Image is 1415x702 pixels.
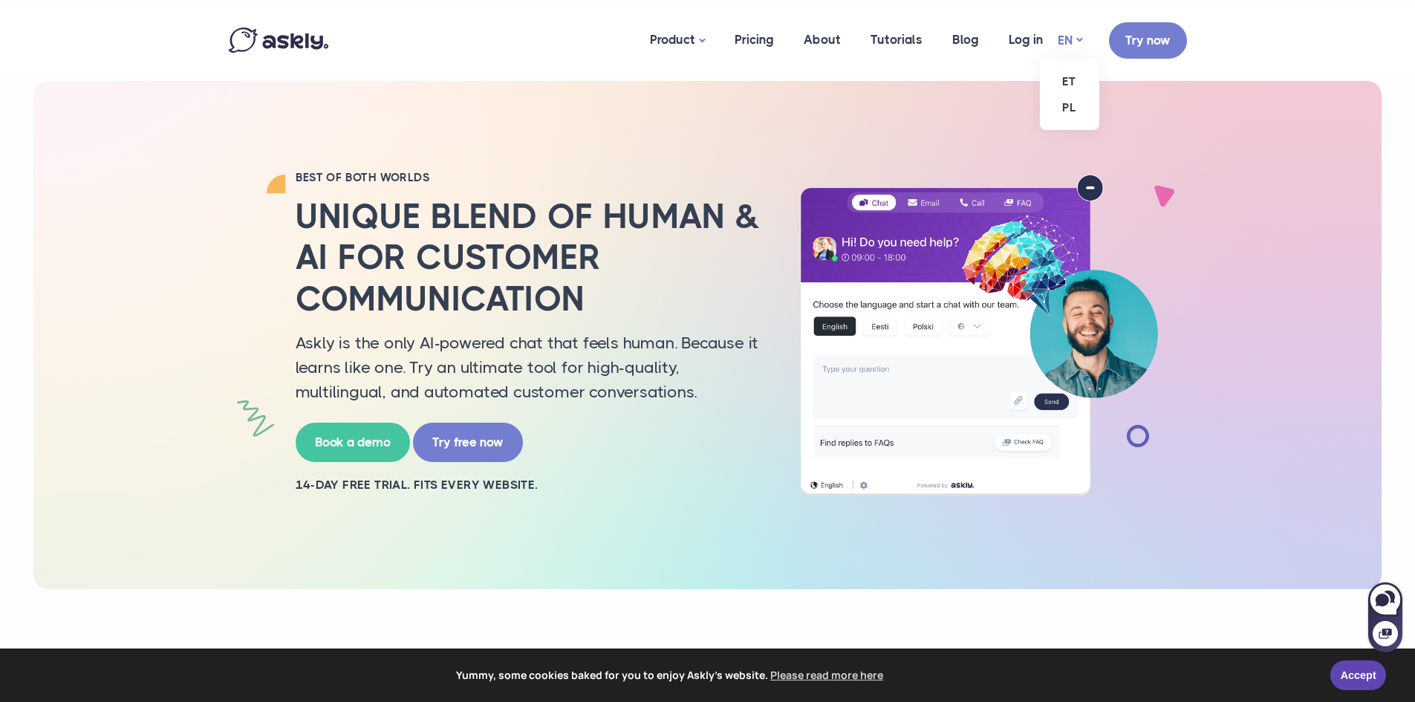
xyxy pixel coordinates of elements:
[856,4,937,76] a: Tutorials
[1058,30,1082,51] a: EN
[229,27,328,53] img: Askly
[786,175,1172,495] img: AI multilingual chat
[22,664,1320,686] span: Yummy, some cookies baked for you to enjoy Askly's website.
[413,423,523,462] a: Try free now
[768,664,885,686] a: learn more about cookies
[296,170,764,185] h2: BEST OF BOTH WORLDS
[296,423,410,462] a: Book a demo
[1040,68,1099,94] a: ET
[1040,94,1099,120] a: PL
[1367,579,1404,654] iframe: Askly chat
[937,4,994,76] a: Blog
[296,196,764,319] h2: Unique blend of human & AI for customer communication
[994,4,1058,76] a: Log in
[296,477,764,493] h2: 14-day free trial. Fits every website.
[296,331,764,404] p: Askly is the only AI-powered chat that feels human. Because it learns like one. Try an ultimate t...
[720,4,789,76] a: Pricing
[1330,660,1386,690] a: Accept
[1109,22,1187,59] a: Try now
[789,4,856,76] a: About
[635,4,720,77] a: Product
